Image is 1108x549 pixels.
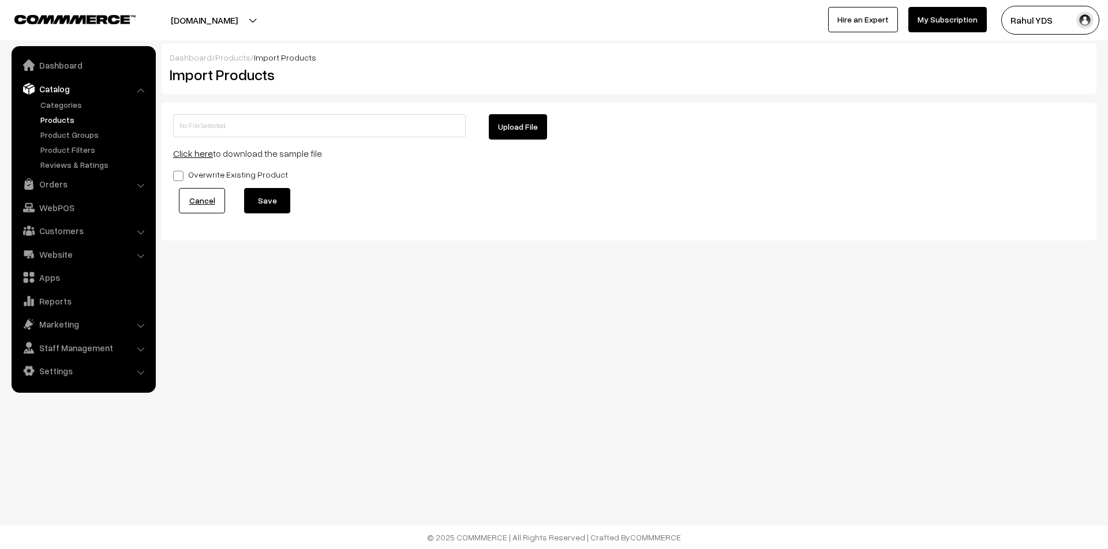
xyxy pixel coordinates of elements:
a: Orders [14,174,152,194]
a: Dashboard [14,55,152,76]
button: Upload File [489,114,547,140]
label: Overwrite Existing Product [173,168,288,181]
button: Rahul YDS [1001,6,1099,35]
a: Marketing [14,314,152,334]
a: Click here [173,148,213,159]
a: Staff Management [14,337,152,358]
a: Cancel [179,188,225,213]
a: Hire an Expert [828,7,898,32]
span: to download the sample file [173,148,322,159]
input: No File Selected [173,114,466,137]
div: / / [170,51,1088,63]
a: Reviews & Ratings [38,159,152,171]
button: Save [244,188,290,213]
h2: Import Products [170,66,620,84]
a: Products [38,114,152,126]
button: [DOMAIN_NAME] [130,6,278,35]
a: Catalog [14,78,152,99]
a: Product Filters [38,144,152,156]
a: COMMMERCE [14,12,115,25]
a: Customers [14,220,152,241]
a: Product Groups [38,129,152,141]
a: WebPOS [14,197,152,218]
a: Categories [38,99,152,111]
a: Dashboard [170,52,212,62]
img: COMMMERCE [14,15,136,24]
a: Settings [14,360,152,381]
a: My Subscription [908,7,987,32]
a: Products [215,52,250,62]
span: Import Products [254,52,316,62]
a: COMMMERCE [630,532,681,542]
a: Website [14,244,152,265]
a: Apps [14,267,152,288]
a: Reports [14,291,152,311]
img: user [1076,12,1094,29]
